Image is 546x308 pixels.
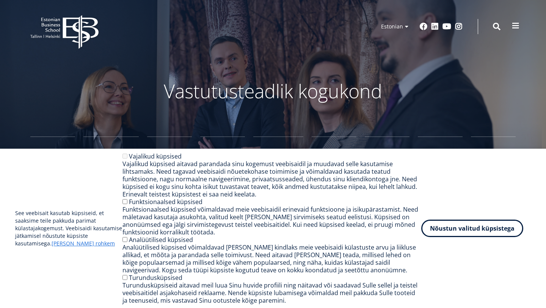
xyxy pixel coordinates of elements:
[312,137,356,167] a: Teadustöö ja doktoriõpe
[72,80,474,102] p: Vastutusteadlik kogukond
[455,23,463,30] a: Instagram
[129,273,182,282] label: Turundusküpsised
[122,206,421,236] div: Funktsionaalsed küpsised võimaldavad meie veebisaidil erinevaid funktsioone ja isikupärastamist. ...
[129,198,202,206] label: Funktsionaalsed küpsised
[122,160,421,198] div: Vajalikud küpsised aitavad parandada sinu kogemust veebisaidil ja muudavad selle kasutamise lihts...
[200,137,245,167] a: Vastuvõtt ülikooli
[15,209,122,247] p: See veebisait kasutab küpsiseid, et saaksime teile pakkuda parimat külastajakogemust. Veebisaidi ...
[420,23,427,30] a: Facebook
[421,220,523,237] button: Nõustun valitud küpsistega
[365,137,409,167] a: Avatud Ülikool
[122,244,421,274] div: Analüütilised küpsised võimaldavad [PERSON_NAME] kindlaks meie veebisaidi külastuste arvu ja liik...
[122,281,421,304] div: Turundusküpsiseid aitavad meil luua Sinu huvide profiili ning näitavad või saadavad Sulle sellel ...
[442,23,451,30] a: Youtube
[147,137,192,167] a: Magistriõpe
[129,152,182,160] label: Vajalikud küpsised
[471,137,516,167] a: Mikrokraadid
[129,236,193,244] label: Analüütilised küpsised
[418,137,463,167] a: Juhtide koolitus
[83,137,139,167] a: Bakalaureuseõpe
[52,240,115,247] a: [PERSON_NAME] rohkem
[431,23,439,30] a: Linkedin
[30,137,75,167] a: Gümnaasium
[253,137,303,167] a: Rahvusvaheline kogemus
